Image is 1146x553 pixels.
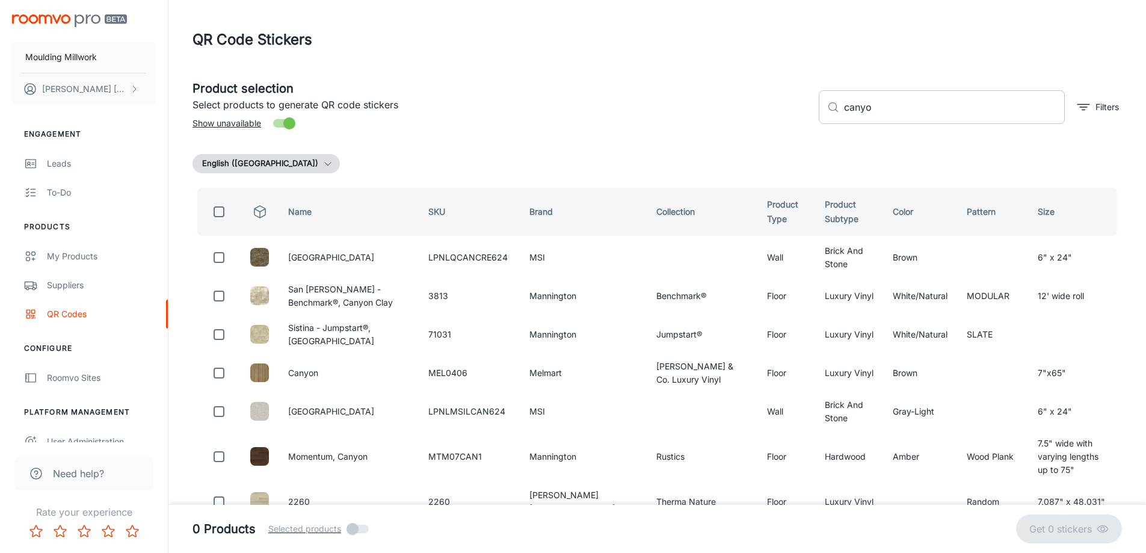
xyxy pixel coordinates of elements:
th: Color [883,188,957,236]
div: QR Codes [47,307,156,321]
td: Brown [883,241,957,274]
th: Pattern [957,188,1028,236]
td: Hardwood [815,433,883,480]
td: MSI [520,395,647,428]
td: Brick And Stone [815,241,883,274]
button: Rate 2 star [48,519,72,543]
button: Rate 4 star [96,519,120,543]
td: LPNLMSILCAN624 [419,395,520,428]
td: Brick And Stone [815,395,883,428]
th: Name [279,188,418,236]
td: LPNLQCANCRE624 [419,241,520,274]
td: [GEOGRAPHIC_DATA] [279,395,418,428]
td: Floor [757,356,815,390]
td: Floor [757,485,815,519]
td: Mannington [520,279,647,313]
td: Wall [757,241,815,274]
td: Melmart [520,356,647,390]
td: Luxury Vinyl [815,356,883,390]
td: SLATE [957,318,1028,351]
th: Product Subtype [815,188,883,236]
td: Canyon [279,356,418,390]
span: Selected products [268,522,341,536]
button: Rate 3 star [72,519,96,543]
td: White/Natural [883,318,957,351]
td: Jumpstart® [647,318,758,351]
div: Suppliers [47,279,156,292]
td: 3813 [419,279,520,313]
td: 2260 [279,485,418,519]
td: Luxury Vinyl [815,279,883,313]
td: White/Natural [883,279,957,313]
td: [PERSON_NAME] & Co. Luxury Vinyl [647,356,758,390]
td: 7.5" wide with varying lengths up to 75" [1028,433,1122,480]
p: Moulding Millwork [25,51,97,64]
div: My Products [47,250,156,263]
td: Momentum, Canyon [279,433,418,480]
th: SKU [419,188,520,236]
td: 12' wide roll [1028,279,1122,313]
button: Moulding Millwork [12,42,156,73]
th: Product Type [757,188,815,236]
td: 7.087" x 48.031" [1028,485,1122,519]
div: User Administration [47,435,156,448]
td: Mannington [520,433,647,480]
td: 7"x65" [1028,356,1122,390]
div: Leads [47,157,156,170]
th: Collection [647,188,758,236]
td: MEL0406 [419,356,520,390]
img: Roomvo PRO Beta [12,14,127,27]
span: Show unavailable [193,117,261,130]
td: Mannington [520,318,647,351]
button: English ([GEOGRAPHIC_DATA]) [193,154,340,173]
td: Gray-Light [883,395,957,428]
span: Need help? [53,466,104,481]
td: MTM07CAN1 [419,433,520,480]
th: Brand [520,188,647,236]
td: 6" x 24" [1028,395,1122,428]
td: Luxury Vinyl [815,318,883,351]
td: 2260 [419,485,520,519]
button: Rate 1 star [24,519,48,543]
td: Floor [757,318,815,351]
td: San [PERSON_NAME] - Benchmark®, Canyon Clay [279,279,418,313]
button: filter [1074,97,1122,117]
td: Wall [757,395,815,428]
td: Brown [883,356,957,390]
td: Random [957,485,1028,519]
td: Sistina - Jumpstart®, [GEOGRAPHIC_DATA] [279,318,418,351]
p: Select products to generate QR code stickers [193,97,809,112]
h5: Product selection [193,79,809,97]
td: MODULAR [957,279,1028,313]
input: Search by SKU, brand, collection... [844,90,1065,124]
td: Amber [883,433,957,480]
div: To-do [47,186,156,199]
p: Filters [1095,100,1119,114]
td: Luxury Vinyl [815,485,883,519]
h1: QR Code Stickers [193,29,312,51]
td: Floor [757,279,815,313]
td: Rustics [647,433,758,480]
td: [GEOGRAPHIC_DATA] [279,241,418,274]
td: Wood Plank [957,433,1028,480]
td: MSI [520,241,647,274]
td: Benchmark® [647,279,758,313]
td: Therma Nature [647,485,758,519]
td: 6" x 24" [1028,241,1122,274]
p: [PERSON_NAME] [PERSON_NAME] [42,82,127,96]
div: Roomvo Sites [47,371,156,385]
td: 71031 [419,318,520,351]
td: Floor [757,433,815,480]
th: Size [1028,188,1122,236]
p: Rate your experience [10,505,158,519]
h5: 0 Products [193,520,256,538]
button: [PERSON_NAME] [PERSON_NAME] [12,73,156,105]
td: [PERSON_NAME] [GEOGRAPHIC_DATA] [520,485,647,519]
button: Rate 5 star [120,519,144,543]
